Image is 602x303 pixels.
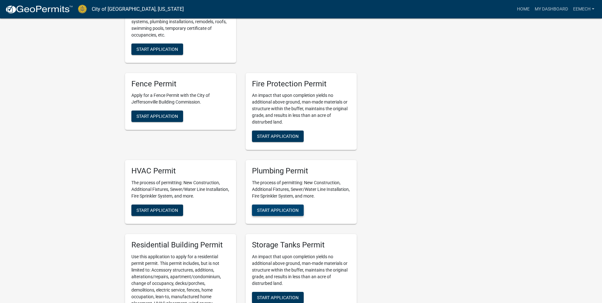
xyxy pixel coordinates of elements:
h5: Residential Building Permit [131,240,230,250]
span: Start Application [257,134,299,139]
span: Start Application [257,208,299,213]
h5: HVAC Permit [131,166,230,176]
button: Start Application [131,111,183,122]
h5: Fence Permit [131,79,230,89]
span: Start Application [257,295,299,300]
a: Home [514,3,532,15]
a: EEMech [571,3,597,15]
span: Start Application [136,208,178,213]
h5: Storage Tanks Permit [252,240,350,250]
span: Start Application [136,114,178,119]
p: Apply for a Fence Permit with the City of Jeffersonville Building Commission. [131,92,230,105]
p: The process of permitting: New Construction, Additional Fixtures, Sewer/Water Line Installation, ... [252,179,350,199]
button: Start Application [252,131,304,142]
span: Start Application [136,46,178,51]
img: City of Jeffersonville, Indiana [78,5,87,13]
h5: Fire Protection Permit [252,79,350,89]
p: An impact that upon completion yields no additional above ground, man-made materials or structure... [252,92,350,125]
h5: Plumbing Permit [252,166,350,176]
p: An impact that upon completion yields no additional above ground, man-made materials or structure... [252,253,350,287]
a: My Dashboard [532,3,571,15]
a: City of [GEOGRAPHIC_DATA], [US_STATE] [92,4,184,15]
button: Start Application [131,205,183,216]
button: Start Application [131,44,183,55]
p: The process of permitting: New Construction, Additional Fixtures, Sewer/Water Line Installation, ... [131,179,230,199]
button: Start Application [252,205,304,216]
